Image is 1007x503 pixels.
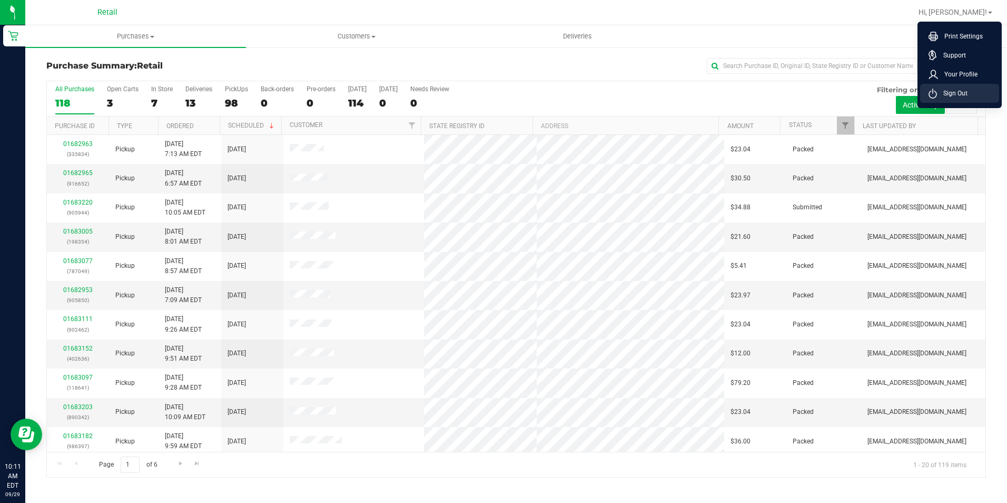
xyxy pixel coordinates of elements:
span: Packed [793,144,814,154]
span: Pickup [115,173,135,183]
div: [DATE] [348,85,367,93]
span: Hi, [PERSON_NAME]! [919,8,987,16]
a: Type [117,122,132,130]
p: (986397) [53,441,103,451]
span: [DATE] [228,320,246,330]
a: Customers [246,25,467,47]
span: Submitted [793,202,822,212]
span: [EMAIL_ADDRESS][DOMAIN_NAME] [867,320,966,330]
span: [DATE] [228,232,246,242]
div: 0 [307,97,335,109]
span: Retail [137,61,163,71]
a: State Registry ID [429,122,485,130]
span: Retail [97,8,117,17]
span: [EMAIL_ADDRESS][DOMAIN_NAME] [867,261,966,271]
span: Pickup [115,232,135,242]
span: [DATE] 6:57 AM EDT [165,168,202,188]
span: Page of 6 [90,457,166,473]
span: $36.00 [730,437,751,447]
a: Go to the last page [190,457,205,471]
div: 3 [107,97,139,109]
a: Purchase ID [55,122,95,130]
span: [EMAIL_ADDRESS][DOMAIN_NAME] [867,232,966,242]
span: [EMAIL_ADDRESS][DOMAIN_NAME] [867,291,966,301]
span: [EMAIL_ADDRESS][DOMAIN_NAME] [867,378,966,388]
span: [DATE] [228,378,246,388]
span: Packed [793,320,814,330]
span: Pickup [115,378,135,388]
div: 114 [348,97,367,109]
a: Amount [727,122,754,130]
span: $21.60 [730,232,751,242]
span: $79.20 [730,378,751,388]
span: [DATE] 7:09 AM EDT [165,285,202,305]
span: Deliveries [549,32,606,41]
span: Pickup [115,407,135,417]
a: Ordered [166,122,194,130]
a: 01683111 [63,315,93,323]
span: [DATE] [228,173,246,183]
a: 01683182 [63,432,93,440]
span: Packed [793,173,814,183]
a: Last Updated By [863,122,916,130]
div: 7 [151,97,173,109]
div: 0 [379,97,398,109]
input: Search Purchase ID, Original ID, State Registry ID or Customer Name... [707,58,917,74]
span: [DATE] 10:05 AM EDT [165,198,205,218]
span: Packed [793,232,814,242]
div: All Purchases [55,85,94,93]
span: $30.50 [730,173,751,183]
span: Packed [793,378,814,388]
a: 01682965 [63,169,93,177]
a: Customer [290,121,322,129]
p: (402636) [53,354,103,364]
span: [EMAIL_ADDRESS][DOMAIN_NAME] [867,407,966,417]
div: Back-orders [261,85,294,93]
span: Pickup [115,144,135,154]
span: $5.41 [730,261,747,271]
div: In Store [151,85,173,93]
div: Deliveries [185,85,212,93]
span: $23.04 [730,320,751,330]
iframe: Resource center [11,419,42,450]
span: Support [937,50,966,61]
span: [EMAIL_ADDRESS][DOMAIN_NAME] [867,144,966,154]
span: Sign Out [937,88,967,99]
span: [EMAIL_ADDRESS][DOMAIN_NAME] [867,437,966,447]
inline-svg: Retail [8,31,18,41]
span: Packed [793,261,814,271]
p: 10:11 AM EDT [5,462,21,490]
a: 01682963 [63,140,93,148]
th: Address [532,117,718,135]
span: [DATE] [228,407,246,417]
span: [EMAIL_ADDRESS][DOMAIN_NAME] [867,173,966,183]
p: (902462) [53,325,103,335]
span: [DATE] 10:09 AM EDT [165,402,205,422]
span: $23.04 [730,407,751,417]
a: 01682953 [63,286,93,294]
span: Filtering on status: [877,85,945,94]
div: [DATE] [379,85,398,93]
div: 118 [55,97,94,109]
div: 0 [410,97,449,109]
p: (916652) [53,179,103,189]
span: Pickup [115,202,135,212]
a: 01683005 [63,228,93,235]
p: (787049) [53,266,103,276]
a: 01683097 [63,374,93,381]
a: Support [929,50,995,61]
a: 01683152 [63,345,93,352]
button: Active only [896,96,945,114]
span: Pickup [115,291,135,301]
a: 01683203 [63,403,93,411]
p: (118641) [53,383,103,393]
a: Deliveries [467,25,688,47]
p: (335834) [53,149,103,159]
span: Pickup [115,437,135,447]
span: $12.00 [730,349,751,359]
span: Packed [793,407,814,417]
span: [DATE] [228,291,246,301]
span: [DATE] 8:57 AM EDT [165,256,202,276]
p: (905850) [53,295,103,305]
a: 01683220 [63,199,93,206]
